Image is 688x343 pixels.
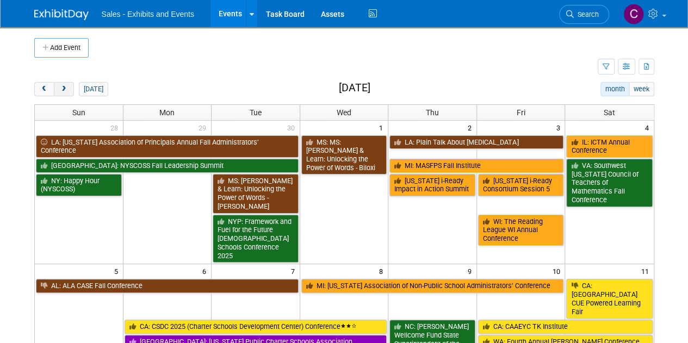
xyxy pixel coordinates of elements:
a: VA: Southwest [US_STATE] Council of Teachers of Mathematics Fall Conference [566,159,652,207]
a: [GEOGRAPHIC_DATA]: NYSCOSS Fall Leadership Summit [36,159,299,173]
span: Sat [604,108,615,117]
span: 30 [286,121,300,134]
a: LA: [US_STATE] Association of Principals Annual Fall Administrators’ Conference [36,135,299,158]
a: CA: CSDC 2025 (Charter Schools Development Center) Conference [125,320,387,334]
button: prev [34,82,54,96]
span: 6 [201,264,211,278]
span: 2 [467,121,476,134]
span: 7 [290,264,300,278]
span: Wed [337,108,351,117]
span: 4 [644,121,654,134]
a: [US_STATE] i-Ready Impact in Action Summit [389,174,475,196]
a: IL: ICTM Annual Conference [566,135,652,158]
span: 10 [551,264,565,278]
button: week [629,82,654,96]
a: LA: Plain Talk About [MEDICAL_DATA] [389,135,563,149]
span: 1 [378,121,388,134]
span: 28 [109,121,123,134]
a: AL: ALA CASE Fall Conference [36,279,299,293]
h2: [DATE] [338,82,370,94]
span: 9 [467,264,476,278]
span: Mon [159,108,175,117]
span: Thu [426,108,439,117]
span: 3 [555,121,565,134]
a: CA: [GEOGRAPHIC_DATA] CUE Powered Learning Fair [566,279,652,319]
span: Search [574,10,599,18]
span: 11 [640,264,654,278]
span: Sun [72,108,85,117]
button: month [600,82,629,96]
span: Tue [250,108,262,117]
button: Add Event [34,38,89,58]
a: Search [559,5,609,24]
a: NY: Happy Hour (NYSCOSS) [36,174,122,196]
span: 5 [113,264,123,278]
span: Fri [517,108,525,117]
a: WI: The Reading League WI Annual Conference [478,215,564,246]
button: next [54,82,74,96]
img: Christine Lurz [623,4,644,24]
span: 8 [378,264,388,278]
button: [DATE] [79,82,108,96]
a: NYP: Framework and Fuel for the Future [DEMOGRAPHIC_DATA] Schools Conference 2025 [213,215,299,263]
a: [US_STATE] i-Ready Consortium Session 5 [478,174,564,196]
a: MS: [PERSON_NAME] & Learn: Unlocking the Power of Words - [PERSON_NAME] [213,174,299,214]
img: ExhibitDay [34,9,89,20]
a: CA: CAAEYC TK Institute [478,320,653,334]
a: MI: [US_STATE] Association of Non-Public School Administrators’ Conference [301,279,564,293]
span: 29 [197,121,211,134]
span: Sales - Exhibits and Events [102,10,194,18]
a: MS: MS: [PERSON_NAME] & Learn: Unlocking the Power of Words - Biloxi [301,135,387,175]
a: MI: MASFPS Fall Institute [389,159,563,173]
